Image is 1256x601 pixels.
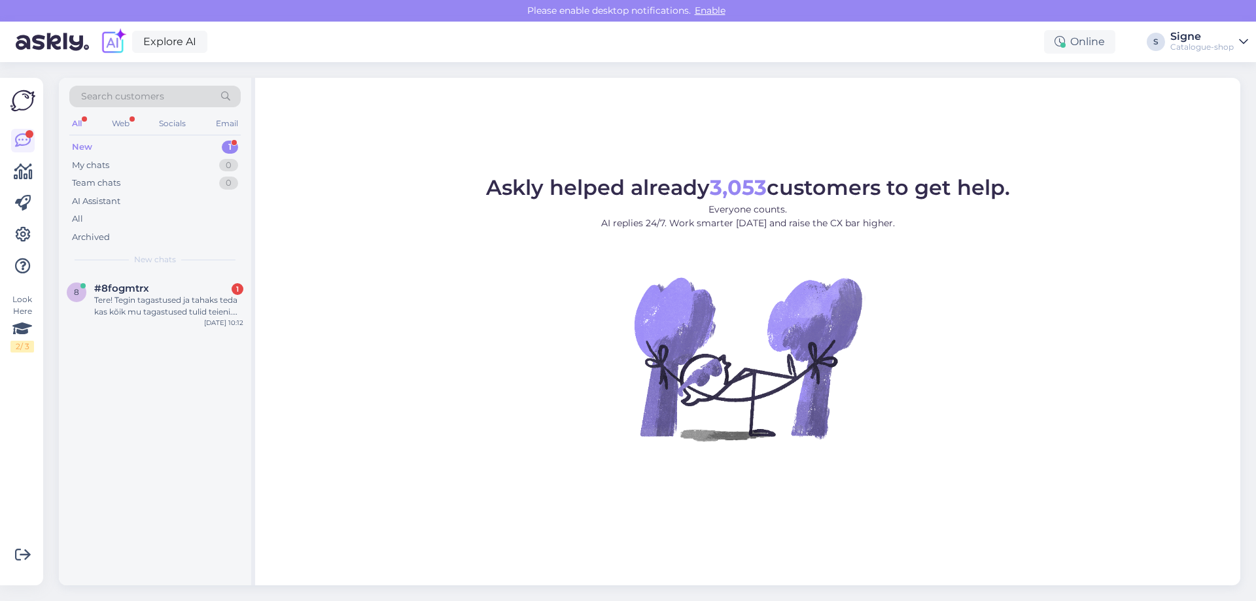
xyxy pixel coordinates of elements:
span: 8 [74,287,79,297]
span: New chats [134,254,176,266]
b: 3,053 [710,175,767,200]
img: No Chat active [630,241,865,476]
img: explore-ai [99,28,127,56]
div: 1 [222,141,238,154]
div: 1 [232,283,243,295]
div: Team chats [72,177,120,190]
span: Search customers [81,90,164,103]
div: Tere! Tegin tagastused ja tahaks teda kas kõik mu tagastused tulid teieni. [PERSON_NAME] 47212142... [94,294,243,318]
div: Online [1044,30,1115,54]
div: All [69,115,84,132]
div: AI Assistant [72,195,120,208]
div: Archived [72,231,110,244]
p: Everyone counts. AI replies 24/7. Work smarter [DATE] and raise the CX bar higher. [486,203,1010,230]
div: 0 [219,177,238,190]
div: Socials [156,115,188,132]
span: Askly helped already customers to get help. [486,175,1010,200]
div: Catalogue-shop [1170,42,1234,52]
div: All [72,213,83,226]
div: S [1147,33,1165,51]
div: 2 / 3 [10,341,34,352]
div: [DATE] 10:12 [204,318,243,328]
div: 0 [219,159,238,172]
a: SigneCatalogue-shop [1170,31,1248,52]
img: Askly Logo [10,88,35,113]
div: My chats [72,159,109,172]
span: #8fogmtrx [94,283,149,294]
div: Email [213,115,241,132]
div: Web [109,115,132,132]
a: Explore AI [132,31,207,53]
div: New [72,141,92,154]
div: Signe [1170,31,1234,42]
div: Look Here [10,294,34,352]
span: Enable [691,5,729,16]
